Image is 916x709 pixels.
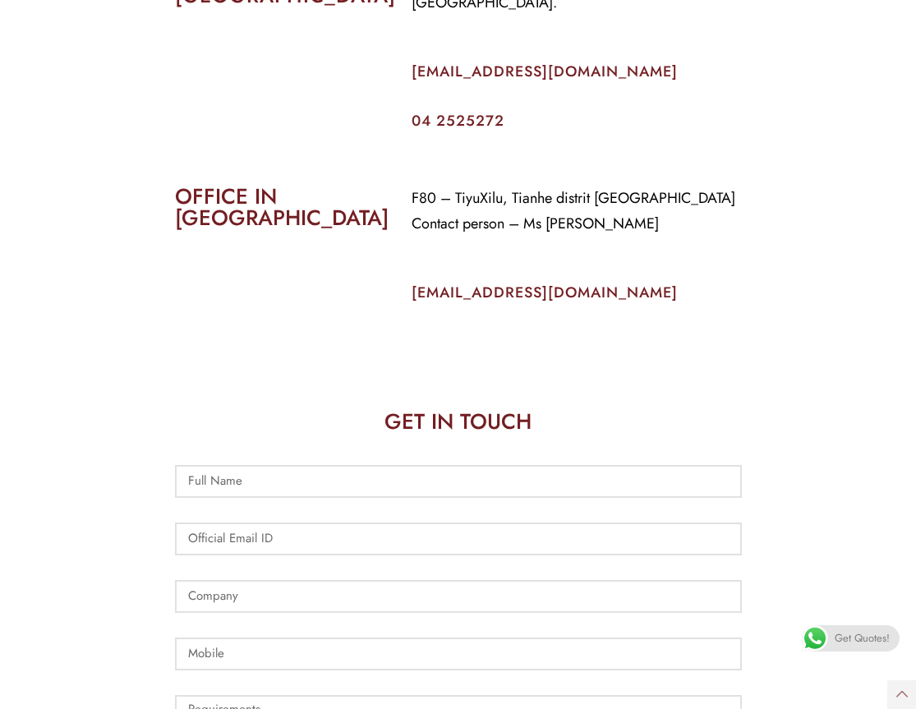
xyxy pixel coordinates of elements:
h2: GET IN TOUCH [175,411,742,432]
input: Official Email ID [175,523,742,555]
input: Only numbers and phone characters (#, -, *, etc) are accepted. [175,638,742,670]
h2: OFFICE IN [GEOGRAPHIC_DATA] [175,186,387,228]
a: [EMAIL_ADDRESS][DOMAIN_NAME] [412,282,678,303]
a: 04 2525272 [412,110,504,131]
p: F80 – TiyuXilu, Tianhe distrit [GEOGRAPHIC_DATA] Contact person – Ms [PERSON_NAME] [412,186,742,237]
input: Full Name [175,465,742,498]
span: Get Quotes! [835,625,890,651]
input: Company [175,580,742,613]
a: [EMAIL_ADDRESS][DOMAIN_NAME] [412,61,678,82]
